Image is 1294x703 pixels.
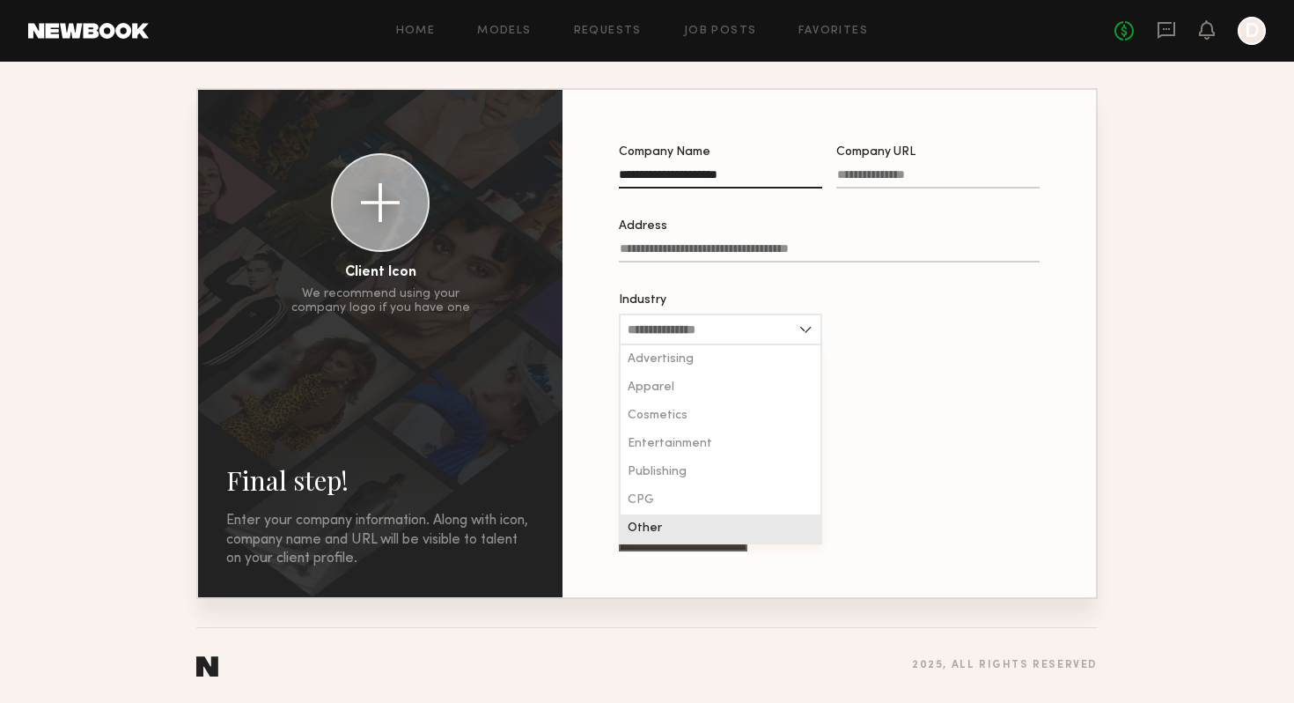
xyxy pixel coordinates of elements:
a: Home [396,26,436,37]
input: Company URL [836,168,1040,189]
div: Company Name [619,146,822,159]
span: Cosmetics [628,410,687,422]
span: Other [628,522,662,535]
input: Address [619,242,1040,263]
div: Client Icon [345,266,416,280]
a: D [1238,17,1266,45]
span: CPG [628,494,654,507]
input: Company Name [619,168,822,189]
a: Requests [574,26,642,37]
div: Address [619,220,1040,233]
div: Industry [619,294,822,307]
div: 2025 , all rights reserved [912,660,1098,671]
span: Apparel [628,381,674,394]
h2: Final step! [226,462,534,498]
span: Entertainment [628,438,712,450]
a: Favorites [798,26,868,37]
div: We recommend using your company logo if you have one [291,287,470,315]
span: Advertising [628,353,694,366]
a: Models [477,26,531,37]
div: Company URL [836,146,1040,159]
span: Publishing [628,466,687,478]
a: Job Posts [684,26,757,37]
div: Enter your company information. Along with icon, company name and URL will be visible to talent o... [226,512,534,569]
